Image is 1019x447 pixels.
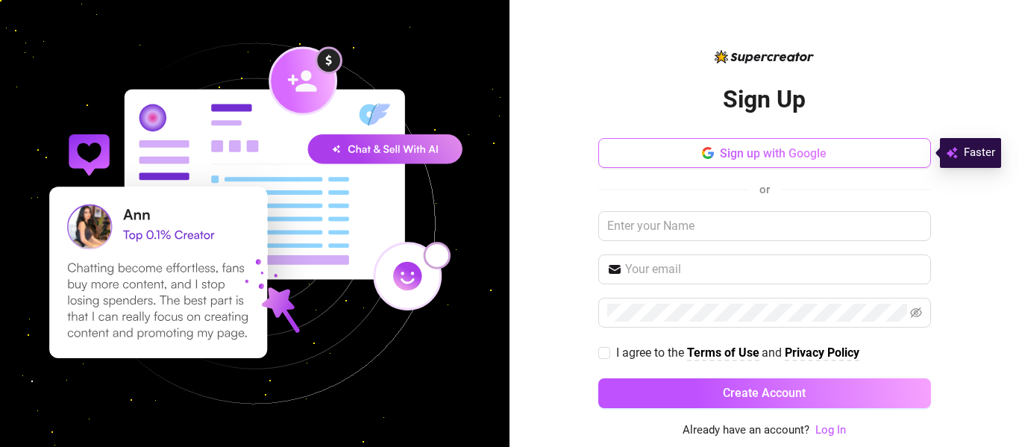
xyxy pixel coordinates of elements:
input: Enter your Name [598,211,931,241]
span: I agree to the [616,346,687,360]
a: Privacy Policy [785,346,859,361]
a: Terms of Use [687,346,759,361]
strong: Privacy Policy [785,346,859,360]
span: Faster [964,144,995,162]
input: Your email [625,260,922,278]
strong: Terms of Use [687,346,759,360]
img: logo-BBDzfeDw.svg [715,50,814,63]
span: Sign up with Google [720,146,827,160]
button: Sign up with Google [598,138,931,168]
span: Already have an account? [683,422,809,440]
span: and [762,346,785,360]
a: Log In [815,423,846,437]
button: Create Account [598,378,931,408]
span: or [759,183,770,196]
h2: Sign Up [723,84,806,115]
a: Log In [815,422,846,440]
img: svg%3e [946,144,958,162]
span: eye-invisible [910,307,922,319]
span: Create Account [723,386,806,400]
